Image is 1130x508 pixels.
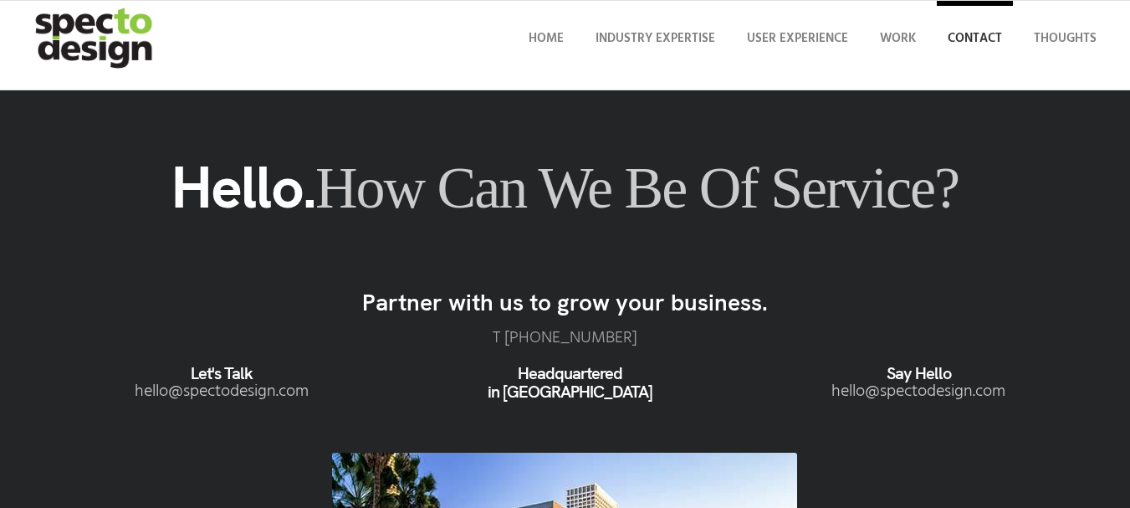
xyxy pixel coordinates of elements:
[736,1,859,76] a: User Experience
[42,329,1088,347] p: T ‪[PHONE_NUMBER]‬
[529,28,564,49] span: Home
[1023,1,1107,76] a: Thoughts
[585,1,726,76] a: Industry Expertise
[518,1,575,76] a: Home
[880,28,916,49] span: Work
[744,364,1093,382] h6: Say Hello
[315,156,959,220] span: How can we be of service?
[1034,28,1097,49] span: Thoughts
[747,28,848,49] span: User Experience
[42,290,1088,316] h3: Partner with us to grow your business.
[948,28,1002,49] span: Contact
[135,378,309,405] a: moc.ngisedotceps@olleh
[23,1,168,76] img: specto-logo-2020
[596,28,715,49] span: Industry Expertise
[48,364,396,382] h6: Let's Talk
[831,378,1005,405] a: moc.ngisedotceps@olleh
[396,364,745,401] h6: Headquartered in [GEOGRAPHIC_DATA]
[42,149,1088,225] h1: Hello.
[869,1,927,76] a: Work
[937,1,1013,76] a: Contact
